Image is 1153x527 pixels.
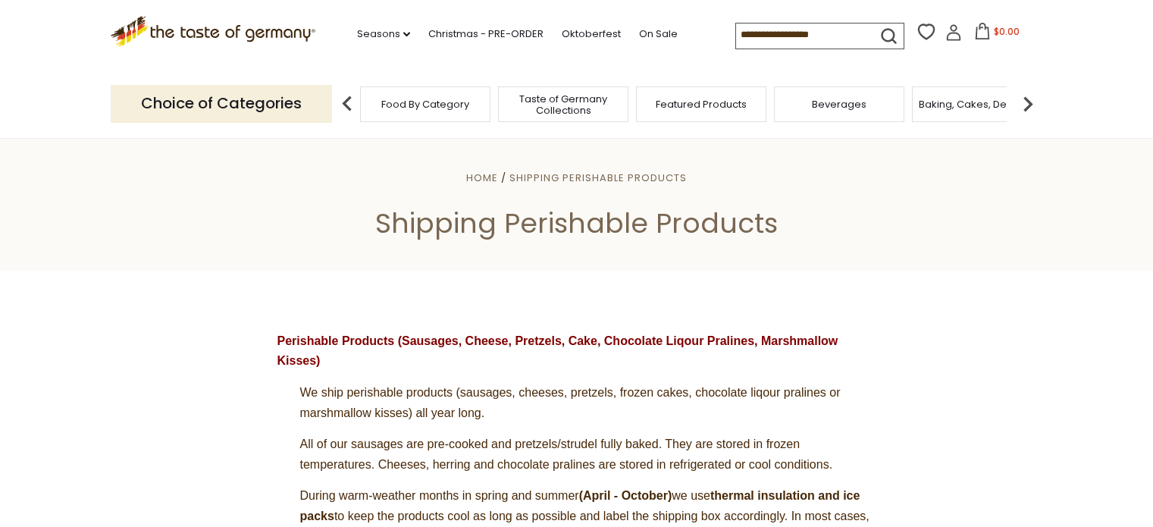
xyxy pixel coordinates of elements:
[47,206,1106,240] h1: Shipping Perishable Products
[332,89,362,119] img: previous arrow
[656,99,747,110] a: Featured Products
[428,26,544,42] a: Christmas - PRE-ORDER
[300,438,833,471] span: All of our sausages are pre-cooked and pretzels/strudel fully baked. They are stored in frozen te...
[639,26,678,42] a: On Sale
[357,26,410,42] a: Seasons
[466,171,498,185] a: Home
[1013,89,1043,119] img: next arrow
[503,93,624,116] a: Taste of Germany Collections
[111,85,332,122] p: Choice of Categories
[965,23,1029,45] button: $0.00
[579,489,672,502] strong: (April - October)
[919,99,1036,110] a: Baking, Cakes, Desserts
[994,25,1020,38] span: $0.00
[381,99,469,110] a: Food By Category
[509,171,687,185] a: Shipping Perishable Products
[277,334,838,368] strong: Perishable Products (Sausages, Cheese, Pretzels, Cake, Chocolate Liqour Pralines, Marshmallow Kis...
[300,386,841,419] span: We ship perishable products (sausages, cheeses, pretzels, frozen cakes, chocolate liqour pralines...
[562,26,621,42] a: Oktoberfest
[812,99,866,110] a: Beverages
